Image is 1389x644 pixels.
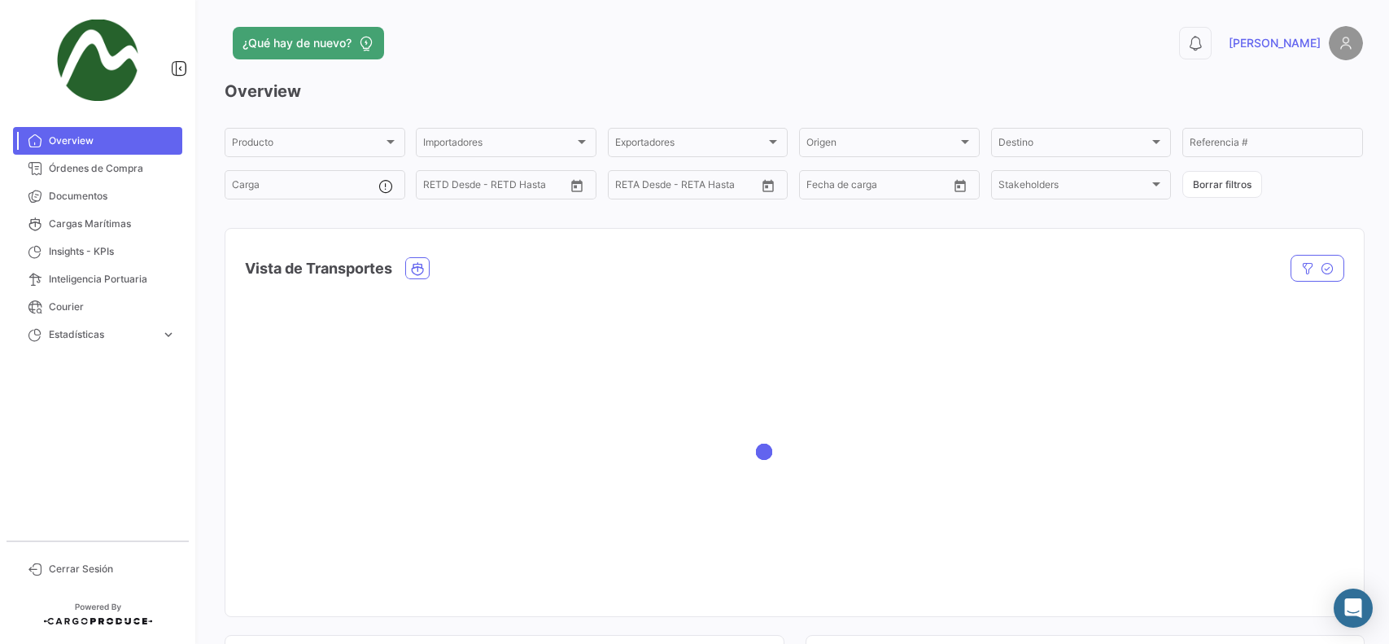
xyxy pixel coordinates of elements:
[806,139,958,151] span: Origen
[13,127,182,155] a: Overview
[49,272,176,287] span: Inteligencia Portuaria
[161,327,176,342] span: expand_more
[13,293,182,321] a: Courier
[423,139,574,151] span: Importadores
[13,182,182,210] a: Documentos
[423,182,452,193] input: Desde
[565,173,589,198] button: Open calendar
[1229,35,1321,51] span: [PERSON_NAME]
[49,161,176,176] span: Órdenes de Compra
[49,189,176,204] span: Documentos
[49,244,176,259] span: Insights - KPIs
[49,562,176,576] span: Cerrar Sesión
[998,182,1150,193] span: Stakeholders
[1334,589,1373,628] div: Abrir Intercom Messenger
[806,182,836,193] input: Desde
[847,182,915,193] input: Hasta
[49,327,155,342] span: Estadísticas
[245,257,392,280] h4: Vista de Transportes
[49,217,176,231] span: Cargas Marítimas
[615,182,644,193] input: Desde
[464,182,531,193] input: Hasta
[232,139,383,151] span: Producto
[656,182,723,193] input: Hasta
[49,300,176,314] span: Courier
[615,139,767,151] span: Exportadores
[948,173,972,198] button: Open calendar
[756,173,780,198] button: Open calendar
[13,210,182,238] a: Cargas Marítimas
[13,265,182,293] a: Inteligencia Portuaria
[998,139,1150,151] span: Destino
[57,20,138,101] img: 3a440d95-eebb-4dfb-b41b-1f66e681ef8f.png
[406,258,429,278] button: Ocean
[242,35,352,51] span: ¿Qué hay de nuevo?
[1329,26,1363,60] img: placeholder-user.png
[225,80,1363,103] h3: Overview
[49,134,176,148] span: Overview
[1182,171,1262,198] button: Borrar filtros
[13,155,182,182] a: Órdenes de Compra
[233,27,384,59] button: ¿Qué hay de nuevo?
[13,238,182,265] a: Insights - KPIs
